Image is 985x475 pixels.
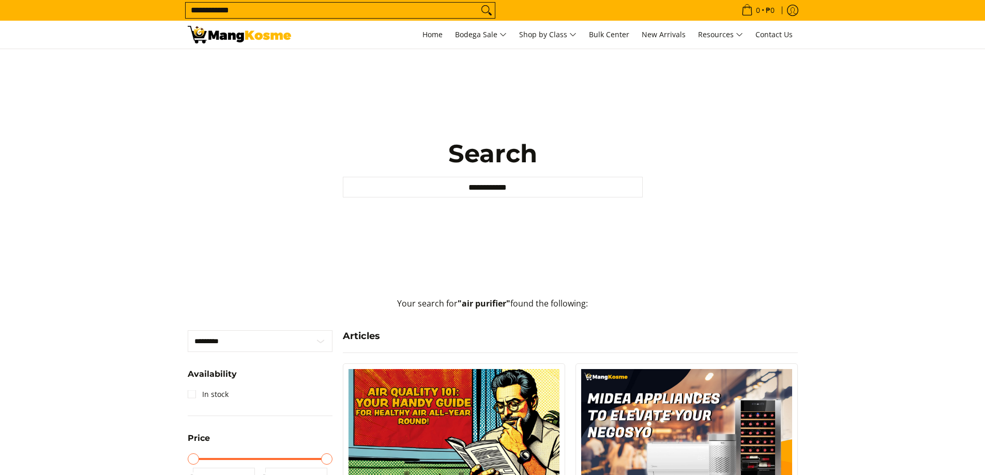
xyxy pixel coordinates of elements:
span: • [738,5,778,16]
span: Contact Us [755,29,793,39]
strong: "air purifier" [458,298,510,309]
span: ₱0 [764,7,776,14]
a: Resources [693,21,748,49]
a: Home [417,21,448,49]
span: Availability [188,370,237,378]
span: Bulk Center [589,29,629,39]
span: New Arrivals [642,29,686,39]
span: Price [188,434,210,442]
a: New Arrivals [637,21,691,49]
a: In stock [188,386,229,403]
img: Search: 25 results found for &quot;air purifier&quot; | Mang Kosme [188,26,291,43]
span: Bodega Sale [455,28,507,41]
a: Shop by Class [514,21,582,49]
a: Bodega Sale [450,21,512,49]
h1: Search [343,138,643,169]
a: Contact Us [750,21,798,49]
a: Bulk Center [584,21,634,49]
summary: Open [188,434,210,450]
span: 0 [754,7,762,14]
nav: Main Menu [301,21,798,49]
span: Resources [698,28,743,41]
button: Search [478,3,495,18]
span: Home [422,29,443,39]
summary: Open [188,370,237,386]
p: Your search for found the following: [188,297,798,320]
span: Shop by Class [519,28,577,41]
h4: Articles [343,330,798,342]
